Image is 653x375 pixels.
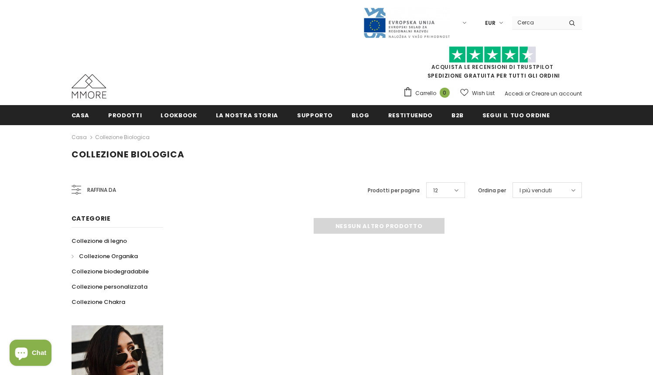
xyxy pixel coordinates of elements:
img: Javni Razpis [363,7,450,39]
a: Restituendo [388,105,433,125]
a: Prodotti [108,105,142,125]
a: Carrello 0 [403,87,454,100]
span: La nostra storia [216,111,278,119]
span: 12 [433,186,438,195]
a: Lookbook [161,105,197,125]
span: Segui il tuo ordine [482,111,550,119]
span: Wish List [472,89,495,98]
img: Casi MMORE [72,74,106,99]
span: or [525,90,530,97]
label: Ordina per [478,186,506,195]
span: I più venduti [520,186,552,195]
inbox-online-store-chat: Shopify online store chat [7,340,54,368]
a: Collezione personalizzata [72,279,147,294]
a: Collezione biodegradabile [72,264,149,279]
span: Collezione biodegradabile [72,267,149,276]
span: Collezione di legno [72,237,127,245]
span: Restituendo [388,111,433,119]
a: Collezione di legno [72,233,127,249]
label: Prodotti per pagina [368,186,420,195]
a: supporto [297,105,333,125]
input: Search Site [512,16,562,29]
span: Prodotti [108,111,142,119]
span: 0 [440,88,450,98]
span: B2B [451,111,464,119]
span: Lookbook [161,111,197,119]
a: B2B [451,105,464,125]
span: Collezione biologica [72,148,185,160]
span: Casa [72,111,90,119]
a: Collezione biologica [95,133,150,141]
span: Blog [352,111,369,119]
a: Collezione Organika [72,249,138,264]
a: Wish List [460,85,495,101]
span: Collezione personalizzata [72,283,147,291]
a: Casa [72,105,90,125]
a: Acquista le recensioni di TrustPilot [431,63,554,71]
span: Collezione Organika [79,252,138,260]
a: Segui il tuo ordine [482,105,550,125]
a: Accedi [505,90,523,97]
span: Carrello [415,89,436,98]
span: Raffina da [87,185,116,195]
a: Javni Razpis [363,19,450,26]
a: La nostra storia [216,105,278,125]
img: Fidati di Pilot Stars [449,46,536,63]
a: Collezione Chakra [72,294,125,310]
span: Categorie [72,214,111,223]
a: Blog [352,105,369,125]
span: EUR [485,19,496,27]
a: Creare un account [531,90,582,97]
span: Collezione Chakra [72,298,125,306]
span: supporto [297,111,333,119]
span: SPEDIZIONE GRATUITA PER TUTTI GLI ORDINI [403,50,582,79]
a: Casa [72,132,87,143]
